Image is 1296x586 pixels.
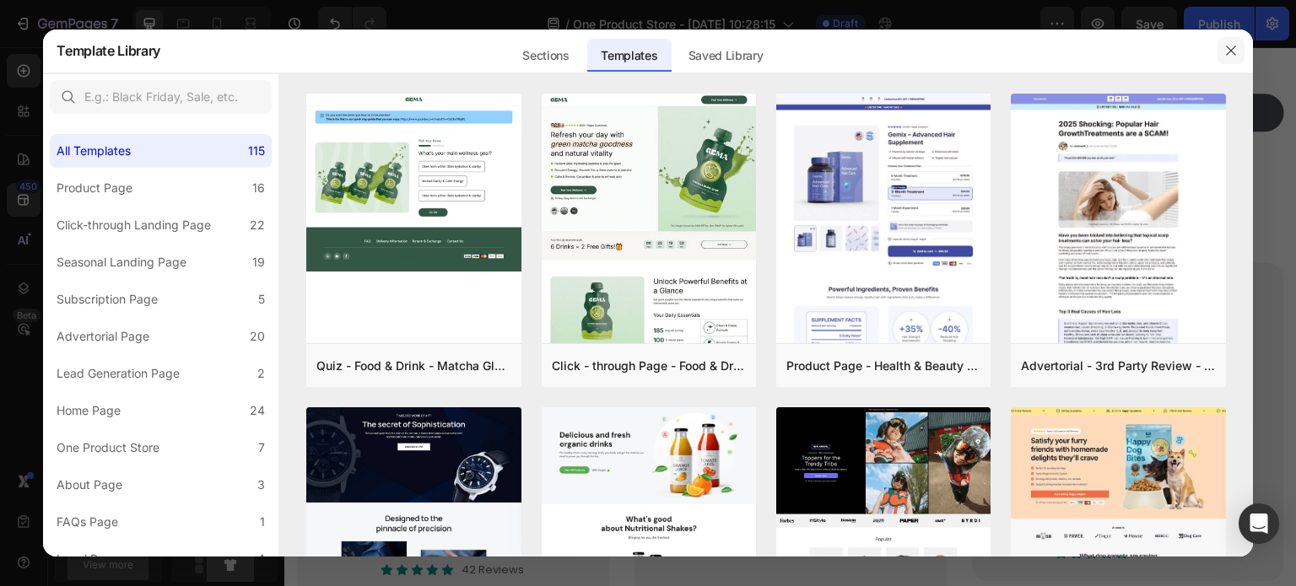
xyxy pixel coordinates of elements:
[702,56,845,74] div: Aggiungi al carrello
[57,215,211,235] div: Click-through Landing Page
[28,464,310,499] p: Sed ut perspiciatis unde omnis iste natus error sit voluptatem enim ipsam
[852,498,915,513] p: 54 Reviews
[257,475,265,495] div: 3
[57,475,122,495] div: About Page
[257,363,265,384] div: 2
[587,39,671,73] div: Templates
[26,424,311,460] h2: Calendario Strategico
[250,215,265,235] div: 22
[701,424,986,460] h2: Check Legale
[57,289,158,309] div: Subscription Page
[57,29,160,73] h2: Template Library
[365,405,647,419] p: GUIDA PDF
[57,549,119,569] div: Legal Page
[57,141,131,161] div: All Templates
[365,496,647,513] p: At vero eos et
[57,438,159,458] div: One Product Store
[250,326,265,347] div: 20
[786,356,980,376] div: Product Page - Health & Beauty - Hair Supplement
[547,46,1000,84] button: Aggiungi al carrello
[260,512,265,532] div: 1
[364,229,649,390] a: Liberati dalle OTA
[364,424,649,491] h2: Script, Template, Follow Up
[306,94,521,271] img: quiz-1.png
[257,549,265,569] div: 4
[57,512,118,532] div: FAQs Page
[252,178,265,198] div: 16
[258,438,265,458] div: 7
[701,229,986,390] a: Liberati dalle OTA
[50,80,272,114] input: E.g.: Black Friday, Sale, etc.
[316,356,510,376] div: Quiz - Food & Drink - Matcha Glow Shot
[26,229,311,390] a: Liberati dalle OTA
[552,356,746,376] div: Click - through Page - Food & Drink - Matcha Glow Shot
[252,252,265,272] div: 19
[509,39,582,73] div: Sections
[1021,356,1215,376] div: Advertorial - 3rd Party Review - The Before Image - Hair Supplement
[57,178,132,198] div: Product Page
[57,401,121,421] div: Home Page
[177,516,240,530] p: 42 Reviews
[675,39,777,73] div: Saved Library
[491,494,616,513] strong: accusamus iusto
[57,326,149,347] div: Advertorial Page
[57,363,180,384] div: Lead Generation Page
[258,289,265,309] div: 5
[1239,503,1279,544] div: Open Intercom Messenger
[248,141,265,161] div: 115
[703,405,985,419] p: VERSIONE PDF
[250,401,265,421] div: 24
[28,405,310,419] p: EDITABILE SU NOTION
[57,252,186,272] div: Seasonal Landing Page
[703,464,985,481] p: Tutto ciò che devi sapere per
